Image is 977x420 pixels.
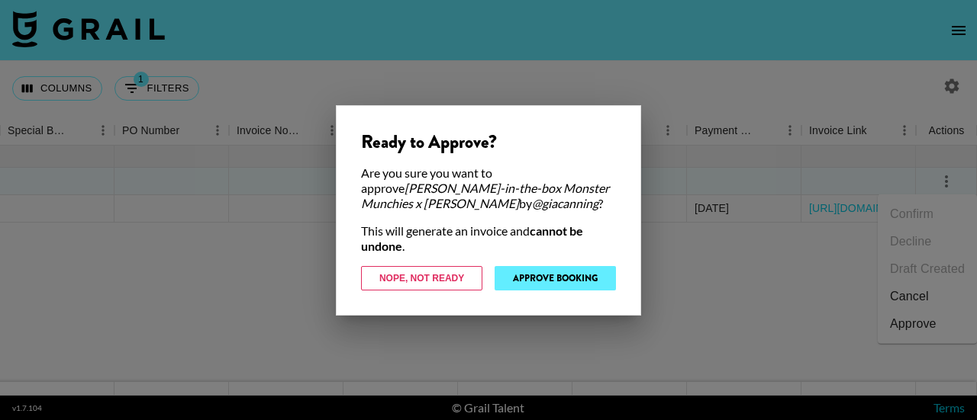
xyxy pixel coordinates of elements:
div: This will generate an invoice and . [361,223,616,254]
button: Nope, Not Ready [361,266,482,290]
em: [PERSON_NAME]-in-the-box Monster Munchies x [PERSON_NAME] [361,181,609,210]
div: Ready to Approve? [361,130,616,153]
em: @ giacanning [532,196,598,210]
strong: cannot be undone [361,223,583,253]
div: Are you sure you want to approve by ? [361,165,616,211]
button: Approve Booking [495,266,616,290]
